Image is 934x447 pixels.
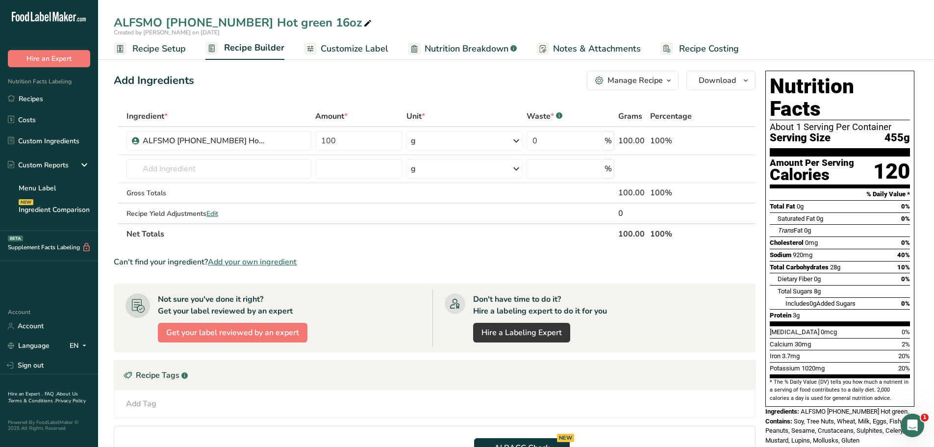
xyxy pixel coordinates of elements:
[816,215,823,222] span: 0g
[793,251,812,259] span: 920mg
[814,275,821,283] span: 0g
[8,337,50,354] a: Language
[425,42,508,55] span: Nutrition Breakdown
[901,300,910,307] span: 0%
[897,263,910,271] span: 10%
[782,352,800,360] span: 3.7mg
[778,227,794,234] i: Trans
[801,408,909,415] span: ALFSMO [PHONE_NUMBER] Hot green.
[830,263,840,271] span: 28g
[126,209,311,219] div: Recipe Yield Adjustments
[45,391,56,397] a: FAQ .
[166,327,299,339] span: Get your label reviewed by an expert
[618,110,642,122] span: Grams
[770,122,910,132] div: About 1 Serving Per Container
[527,110,562,122] div: Waste
[793,312,800,319] span: 3g
[114,73,194,89] div: Add Ingredients
[408,38,517,60] a: Nutrition Breakdown
[8,160,69,170] div: Custom Reports
[125,223,616,244] th: Net Totals
[143,135,265,147] div: ALFSMO [PHONE_NUMBER] Hot green
[618,135,646,147] div: 100.00
[126,398,156,410] div: Add Tag
[304,38,388,60] a: Customize Label
[321,42,388,55] span: Customize Label
[821,328,837,336] span: 0mcg
[158,323,307,342] button: Get your label reviewed by an expert
[473,293,607,317] div: Don't have time to do it? Hire a labeling expert to do it for you
[315,110,348,122] span: Amount
[132,42,186,55] span: Recipe Setup
[897,251,910,259] span: 40%
[770,341,793,348] span: Calcium
[901,414,924,437] iframe: Intercom live chat
[770,312,791,319] span: Protein
[770,328,819,336] span: [MEDICAL_DATA]
[898,365,910,372] span: 20%
[804,227,811,234] span: 0g
[699,75,736,86] span: Download
[901,275,910,283] span: 0%
[770,168,854,182] div: Calories
[8,236,23,241] div: BETA
[770,75,910,120] h1: Nutrition Facts
[770,263,829,271] span: Total Carbohydrates
[797,203,804,210] span: 0g
[902,328,910,336] span: 0%
[8,391,43,397] a: Hire an Expert .
[765,418,792,425] span: Contains:
[898,352,910,360] span: 20%
[70,340,90,352] div: EN
[616,223,648,244] th: 100.00
[679,42,739,55] span: Recipe Costing
[770,378,910,402] section: * The % Daily Value (DV) tells you how much a nutrient in a serving of food contributes to a dail...
[208,256,297,268] span: Add your own ingredient
[785,300,856,307] span: Includes Added Sugars
[618,208,646,219] div: 0
[114,38,186,60] a: Recipe Setup
[126,188,311,198] div: Gross Totals
[770,251,791,259] span: Sodium
[686,71,756,90] button: Download
[650,110,692,122] span: Percentage
[557,434,574,442] div: NEW
[901,215,910,222] span: 0%
[814,288,821,295] span: 8g
[587,71,679,90] button: Manage Recipe
[901,239,910,246] span: 0%
[536,38,641,60] a: Notes & Attachments
[618,187,646,199] div: 100.00
[765,408,799,415] span: Ingredients:
[607,75,663,86] div: Manage Recipe
[921,414,929,421] span: 1
[553,42,641,55] span: Notes & Attachments
[770,365,800,372] span: Potassium
[770,239,804,246] span: Cholesterol
[770,188,910,200] section: % Daily Value *
[650,135,709,147] div: 100%
[809,300,816,307] span: 0g
[114,256,756,268] div: Can't find your ingredient?
[770,352,781,360] span: Iron
[8,397,55,404] a: Terms & Conditions .
[205,37,284,60] a: Recipe Builder
[770,158,854,168] div: Amount Per Serving
[770,203,795,210] span: Total Fat
[411,135,416,147] div: g
[8,50,90,67] button: Hire an Expert
[778,227,803,234] span: Fat
[873,158,910,184] div: 120
[901,203,910,210] span: 0%
[114,361,755,390] div: Recipe Tags
[411,163,416,175] div: g
[126,159,311,179] input: Add Ingredient
[660,38,739,60] a: Recipe Costing
[805,239,818,246] span: 0mg
[8,420,90,431] div: Powered By FoodLabelMaker © 2025 All Rights Reserved
[802,365,825,372] span: 1020mg
[650,187,709,199] div: 100%
[765,418,904,444] span: Soy, Tree Nuts, Wheat, Milk, Eggs, Fish, Peanuts, Sesame, Crustaceans, Sulphites, Celery, Mustard...
[473,323,570,342] a: Hire a Labeling Expert
[55,397,86,404] a: Privacy Policy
